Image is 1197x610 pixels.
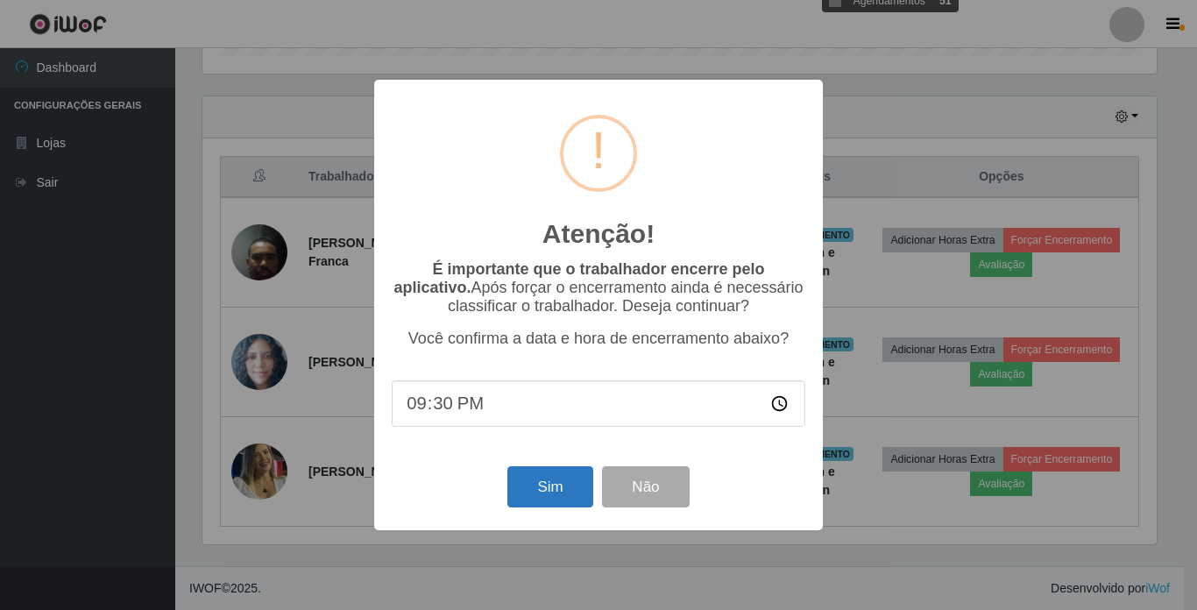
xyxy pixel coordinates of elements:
[507,466,592,507] button: Sim
[393,260,764,296] b: É importante que o trabalhador encerre pelo aplicativo.
[542,218,655,250] h2: Atenção!
[392,260,805,316] p: Após forçar o encerramento ainda é necessário classificar o trabalhador. Deseja continuar?
[602,466,689,507] button: Não
[392,330,805,348] p: Você confirma a data e hora de encerramento abaixo?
